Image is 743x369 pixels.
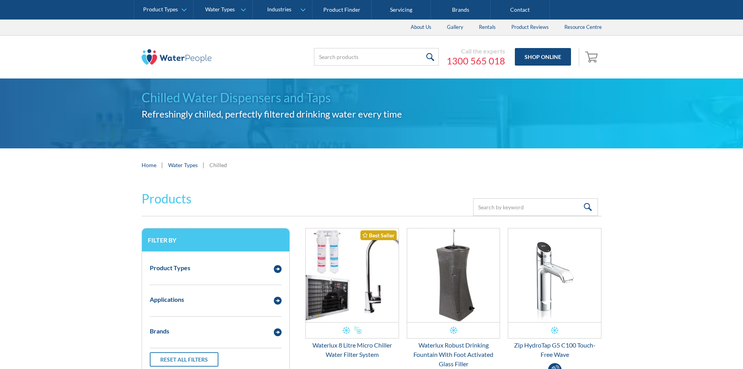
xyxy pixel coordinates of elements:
img: shopping cart [585,50,600,63]
a: Home [142,161,156,169]
div: Product Types [150,263,190,273]
div: Water Types [205,6,235,13]
a: Waterlux Robust Drinking Fountain With Foot Activated Glass FillerWaterlux Robust Drinking Founta... [407,228,500,369]
a: Product Reviews [504,20,557,35]
img: The Water People [142,49,212,65]
a: Shop Online [515,48,571,66]
div: | [202,160,206,169]
div: Chilled [209,161,227,169]
h3: Filter by [148,236,284,244]
a: Rentals [471,20,504,35]
h2: Refreshingly chilled, perfectly filtered drinking water every time [142,107,602,121]
a: Reset all filters [150,352,218,367]
div: Product Types [143,6,178,13]
a: Resource Centre [557,20,610,35]
a: 1300 565 018 [447,55,505,67]
a: Water Types [168,161,198,169]
iframe: podium webchat widget bubble [665,330,743,369]
img: Zip HydroTap G5 C100 Touch-Free Wave [508,228,601,322]
div: Applications [150,295,184,304]
h2: Products [142,189,192,208]
div: Industries [267,6,291,13]
div: Call the experts [447,47,505,55]
div: | [160,160,164,169]
div: Waterlux 8 Litre Micro Chiller Water Filter System [305,340,399,359]
div: Best Seller [360,230,397,240]
a: Waterlux 8 Litre Micro Chiller Water Filter SystemBest SellerWaterlux 8 Litre Micro Chiller Water... [305,228,399,359]
div: Waterlux Robust Drinking Fountain With Foot Activated Glass Filler [407,340,500,369]
div: Zip HydroTap G5 C100 Touch-Free Wave [508,340,601,359]
a: Open empty cart [583,48,602,66]
a: About Us [403,20,439,35]
input: Search products [314,48,439,66]
a: Gallery [439,20,471,35]
a: Zip HydroTap G5 C100 Touch-Free WaveZip HydroTap G5 C100 Touch-Free Wave [508,228,601,359]
input: Search by keyword [473,198,598,216]
div: Brands [150,326,169,336]
img: Waterlux 8 Litre Micro Chiller Water Filter System [306,228,399,322]
img: Waterlux Robust Drinking Fountain With Foot Activated Glass Filler [407,228,500,322]
h1: Chilled Water Dispensers and Taps [142,88,602,107]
